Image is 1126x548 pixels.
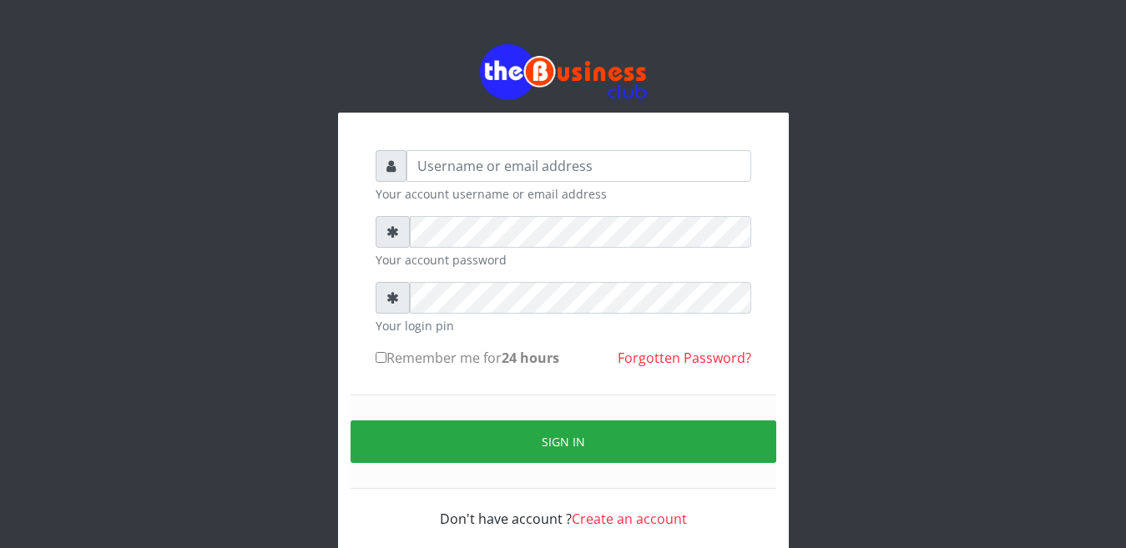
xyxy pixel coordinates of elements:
[376,348,559,368] label: Remember me for
[406,150,751,182] input: Username or email address
[572,510,687,528] a: Create an account
[376,352,386,363] input: Remember me for24 hours
[618,349,751,367] a: Forgotten Password?
[376,251,751,269] small: Your account password
[502,349,559,367] b: 24 hours
[376,185,751,203] small: Your account username or email address
[376,317,751,334] small: Your login pin
[351,420,776,463] button: Sign in
[376,489,751,529] div: Don't have account ?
